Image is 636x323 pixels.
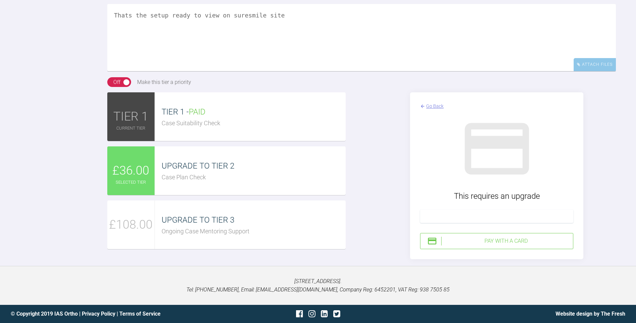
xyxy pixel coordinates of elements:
[162,161,234,171] span: UPGRADE TO TIER 2
[420,102,425,110] img: arrowBack.f0745bb9.svg
[162,119,346,128] div: Case Suitability Check
[112,161,149,181] span: £36.00
[137,78,191,87] div: Make this tier a priority
[574,58,616,71] div: Attach Files
[556,311,625,317] a: Website design by The Fresh
[426,102,444,110] div: Go Back
[458,110,535,187] img: stripeGray.902526a8.svg
[427,236,437,246] img: stripeIcon.ae7d7783.svg
[11,310,216,318] div: © Copyright 2019 IAS Ortho | |
[441,237,570,245] div: Pay with a Card
[11,277,625,294] p: [STREET_ADDRESS]. Tel: [PHONE_NUMBER], Email: [EMAIL_ADDRESS][DOMAIN_NAME], Company Reg: 6452201,...
[113,78,120,87] div: Off
[109,215,153,235] span: £108.00
[420,190,573,202] div: This requires an upgrade
[162,107,206,117] span: TIER 1 -
[119,311,161,317] a: Terms of Service
[82,311,115,317] a: Privacy Policy
[162,215,234,225] span: UPGRADE TO TIER 3
[107,4,616,71] textarea: Thats the setup ready to view on suresmile site
[162,173,346,182] div: Case Plan Check
[162,227,346,236] div: Ongoing Case Mentoring Support
[189,107,206,117] span: PAID
[113,107,148,127] span: TIER 1
[424,213,569,219] iframe: Secure card payment input frame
